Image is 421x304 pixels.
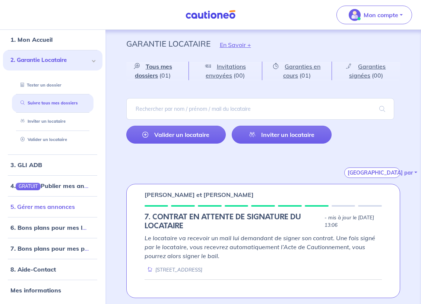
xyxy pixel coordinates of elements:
[18,119,66,124] a: Inviter un locataire
[3,50,102,70] div: 2. Garantie Locataire
[18,82,61,87] a: Tester un dossier
[10,36,53,43] a: 1. Mon Accueil
[12,79,94,91] div: Tester un dossier
[126,37,210,50] p: Garantie Locataire
[10,56,89,65] span: 2. Garantie Locataire
[183,10,238,19] img: Cautioneo
[10,224,109,231] a: 6. Bons plans pour mes locataires
[3,283,102,298] div: Mes informations
[336,6,412,24] button: illu_account_valid_menu.svgMon compte
[189,62,262,80] a: Invitations envoyées(00)
[10,245,118,252] a: 7. Bons plans pour mes propriétaires
[262,62,332,80] a: Garanties en cours(01)
[3,199,102,214] div: 5. Gérer mes annonces
[206,63,246,79] span: Invitations envoyées
[126,62,189,80] a: Tous mes dossiers(01)
[145,213,382,231] div: state: SIGNING-CONTRACT-IN-PROGRESS, Context: ,IS-GL-CAUTION
[370,98,394,119] span: search
[349,9,361,21] img: illu_account_valid_menu.svg
[300,72,311,79] span: (01)
[126,98,395,120] input: Rechercher par nom / prénom / mail du locataire
[283,63,321,79] span: Garanties en cours
[349,63,386,79] span: Garanties signées
[3,157,102,172] div: 3. GLI ADB
[234,72,245,79] span: (00)
[12,115,94,128] div: Inviter un locataire
[232,126,332,144] a: Inviter un locataire
[145,213,322,231] h5: 7. CONTRAT EN ATTENTE DE SIGNATURE DU LOCATAIRE
[3,178,102,193] div: 4.GRATUITPublier mes annonces
[10,161,42,168] a: 3. GLI ADB
[3,241,102,256] div: 7. Bons plans pour mes propriétaires
[10,266,56,273] a: 8. Aide-Contact
[145,190,254,199] p: [PERSON_NAME] et [PERSON_NAME]
[10,182,105,189] a: 4.GRATUITPublier mes annonces
[126,126,226,144] a: Valider un locataire
[12,97,94,109] div: Suivre tous mes dossiers
[12,134,94,146] div: Valider un locataire
[344,167,400,178] button: [GEOGRAPHIC_DATA] par
[3,262,102,277] div: 8. Aide-Contact
[18,137,67,142] a: Valider un locataire
[135,63,172,79] span: Tous mes dossiers
[145,234,375,260] em: Le locataire va recevoir un mail lui demandant de signer son contrat. Une fois signé par le locat...
[364,10,398,19] p: Mon compte
[10,203,75,210] a: 5. Gérer mes annonces
[145,266,202,273] div: [STREET_ADDRESS]
[332,62,400,80] a: Garanties signées(00)
[18,100,78,106] a: Suivre tous mes dossiers
[325,214,382,229] p: - mis à jour le [DATE] 13:06
[3,220,102,235] div: 6. Bons plans pour mes locataires
[10,286,61,294] a: Mes informations
[210,34,260,56] button: En Savoir +
[3,32,102,47] div: 1. Mon Accueil
[372,72,383,79] span: (00)
[159,72,171,79] span: (01)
